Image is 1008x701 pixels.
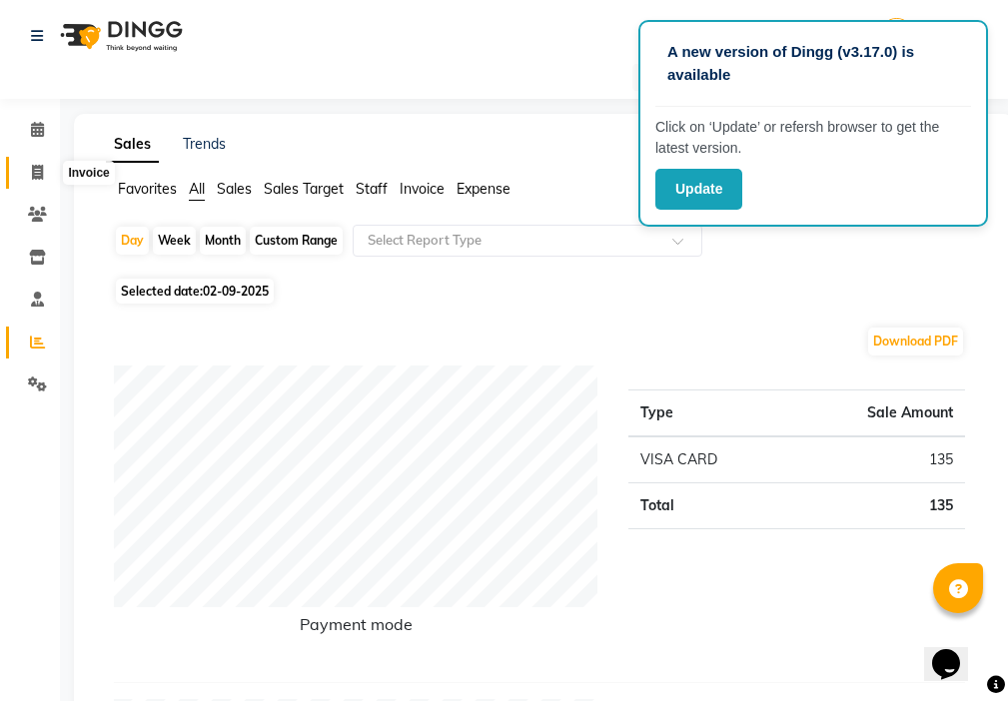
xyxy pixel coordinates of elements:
img: Ashiya [879,18,914,53]
div: Month [200,227,246,255]
p: A new version of Dingg (v3.17.0) is available [667,41,959,86]
span: Invoice [400,180,445,198]
p: Click on ‘Update’ or refersh browser to get the latest version. [655,117,971,159]
span: Sales [217,180,252,198]
td: 135 [789,436,965,483]
span: All [189,180,205,198]
span: Expense [457,180,510,198]
span: Staff [356,180,388,198]
button: Download PDF [868,328,963,355]
a: Sales [106,127,159,163]
div: Invoice [63,161,114,185]
h6: Payment mode [114,615,598,642]
div: Custom Range [250,227,343,255]
img: logo [51,8,188,64]
th: Sale Amount [789,390,965,437]
td: 135 [789,483,965,529]
a: Trends [183,135,226,153]
div: Day [116,227,149,255]
td: VISA CARD [628,436,790,483]
div: Week [153,227,196,255]
th: Type [628,390,790,437]
td: Total [628,483,790,529]
iframe: chat widget [924,621,988,681]
span: Selected date: [116,279,274,304]
span: Favorites [118,180,177,198]
button: Update [655,169,742,210]
span: 02-09-2025 [203,284,269,299]
span: Sales Target [264,180,344,198]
